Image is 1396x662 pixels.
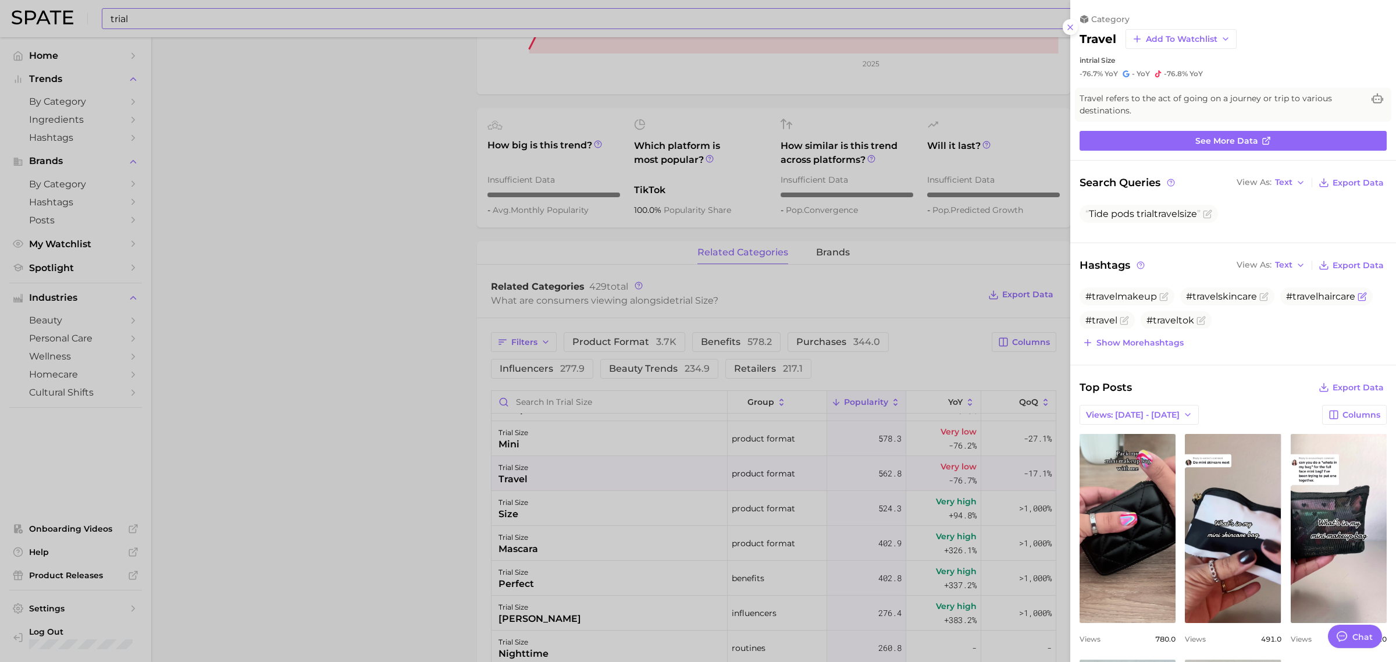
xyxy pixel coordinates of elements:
span: #travelskincare [1186,291,1257,302]
span: -76.7% [1080,69,1103,78]
button: Views: [DATE] - [DATE] [1080,405,1199,425]
span: YoY [1137,69,1150,79]
span: Text [1275,262,1292,268]
span: Columns [1342,410,1380,420]
span: Views [1291,635,1312,643]
span: Views: [DATE] - [DATE] [1086,410,1180,420]
span: Export Data [1333,383,1384,393]
span: Top Posts [1080,379,1132,396]
span: Search Queries [1080,175,1177,191]
span: View As [1237,179,1272,186]
h2: travel [1080,32,1116,46]
button: Export Data [1316,175,1387,191]
div: in [1080,56,1387,65]
span: Views [1080,635,1101,643]
span: Tide pods trial size [1085,208,1201,219]
button: Export Data [1316,379,1387,396]
span: Show more hashtags [1096,338,1184,348]
span: Text [1275,179,1292,186]
span: YoY [1190,69,1203,79]
span: -76.8% [1164,69,1188,78]
button: View AsText [1234,258,1308,273]
span: Add to Watchlist [1146,34,1217,44]
span: Hashtags [1080,257,1146,273]
span: - [1132,69,1135,78]
span: trial size [1086,56,1115,65]
span: 780.0 [1155,635,1176,643]
span: 491.0 [1261,635,1281,643]
button: Flag as miscategorized or irrelevant [1259,292,1269,301]
button: Flag as miscategorized or irrelevant [1203,209,1212,219]
span: #travel [1085,315,1117,326]
span: YoY [1105,69,1118,79]
span: View As [1237,262,1272,268]
span: category [1091,14,1130,24]
button: Flag as miscategorized or irrelevant [1358,292,1367,301]
span: #traveltok [1146,315,1194,326]
span: #travelhaircare [1286,291,1355,302]
span: #travelmakeup [1085,291,1157,302]
button: Show morehashtags [1080,334,1187,351]
button: Flag as miscategorized or irrelevant [1159,292,1169,301]
span: See more data [1195,136,1258,146]
button: Flag as miscategorized or irrelevant [1120,316,1129,325]
button: Columns [1322,405,1387,425]
span: Views [1185,635,1206,643]
a: See more data [1080,131,1387,151]
button: Add to Watchlist [1126,29,1237,49]
button: View AsText [1234,175,1308,190]
span: travel [1154,208,1180,219]
button: Export Data [1316,257,1387,273]
span: Export Data [1333,261,1384,271]
button: Flag as miscategorized or irrelevant [1196,316,1206,325]
span: Travel refers to the act of going on a journey or trip to various destinations. [1080,92,1363,117]
span: Export Data [1333,178,1384,188]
